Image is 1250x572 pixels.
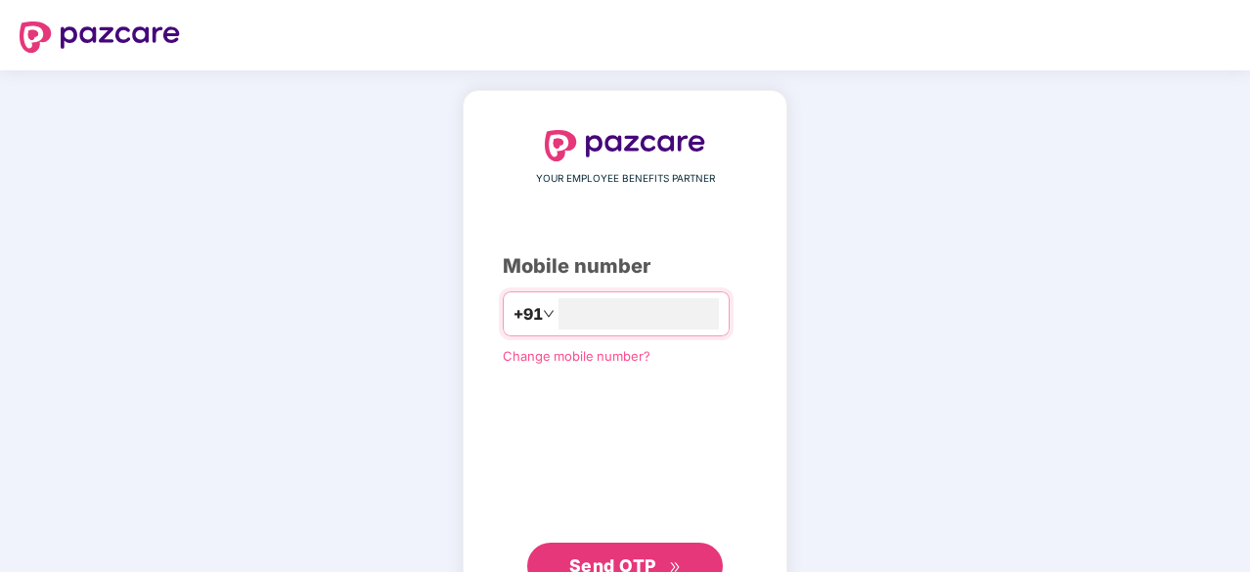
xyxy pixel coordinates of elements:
div: Mobile number [503,251,747,282]
span: down [543,308,555,320]
span: +91 [513,302,543,327]
img: logo [20,22,180,53]
span: YOUR EMPLOYEE BENEFITS PARTNER [536,171,715,187]
img: logo [545,130,705,161]
a: Change mobile number? [503,348,650,364]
